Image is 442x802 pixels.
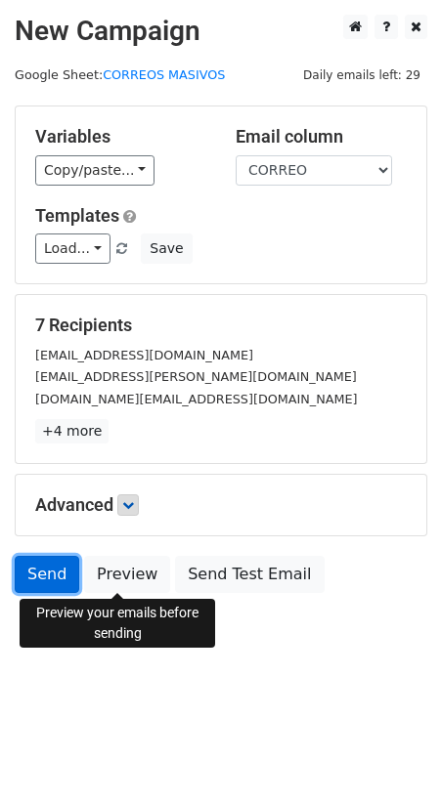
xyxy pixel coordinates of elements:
a: Send [15,556,79,593]
div: Widget de chat [344,708,442,802]
button: Save [141,233,192,264]
div: Preview your emails before sending [20,599,215,648]
h5: 7 Recipients [35,315,407,336]
a: +4 more [35,419,109,443]
a: Preview [84,556,170,593]
h2: New Campaign [15,15,427,48]
iframe: Chat Widget [344,708,442,802]
a: Send Test Email [175,556,324,593]
small: Google Sheet: [15,67,225,82]
a: Daily emails left: 29 [296,67,427,82]
small: [EMAIL_ADDRESS][PERSON_NAME][DOMAIN_NAME] [35,369,357,384]
h5: Email column [236,126,407,148]
h5: Variables [35,126,206,148]
a: Load... [35,233,110,264]
small: [EMAIL_ADDRESS][DOMAIN_NAME] [35,348,253,362]
a: CORREOS MASIVOS [103,67,225,82]
small: [DOMAIN_NAME][EMAIL_ADDRESS][DOMAIN_NAME] [35,392,357,406]
a: Templates [35,205,119,226]
h5: Advanced [35,494,407,516]
span: Daily emails left: 29 [296,64,427,86]
a: Copy/paste... [35,155,155,186]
